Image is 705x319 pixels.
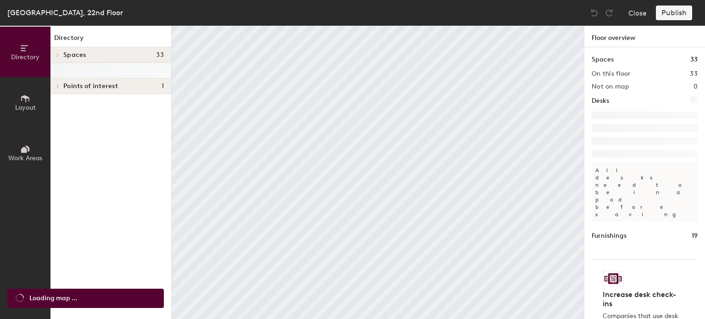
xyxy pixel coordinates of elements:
span: Loading map ... [29,293,77,303]
button: Close [628,6,647,20]
h2: 33 [690,70,698,78]
div: [GEOGRAPHIC_DATA], 22nd Floor [7,7,123,18]
p: All desks need to be in a pod before saving [592,163,698,222]
h1: Furnishings [592,231,627,241]
span: Spaces [63,51,86,59]
span: 33 [156,51,164,59]
h1: Floor overview [584,26,705,47]
span: 1 [162,83,164,90]
h1: Directory [50,33,171,47]
h2: Not on map [592,83,629,90]
canvas: Map [172,26,584,319]
h2: 0 [694,83,698,90]
span: Layout [15,104,36,112]
h4: Increase desk check-ins [603,290,681,308]
h1: Desks [592,96,609,106]
h2: On this floor [592,70,631,78]
img: Sticker logo [603,271,624,286]
h1: 33 [690,55,698,65]
img: Undo [590,8,599,17]
h1: Spaces [592,55,614,65]
span: Points of interest [63,83,118,90]
h1: 19 [692,231,698,241]
img: Redo [604,8,614,17]
span: Work Areas [8,154,42,162]
span: Directory [11,53,39,61]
